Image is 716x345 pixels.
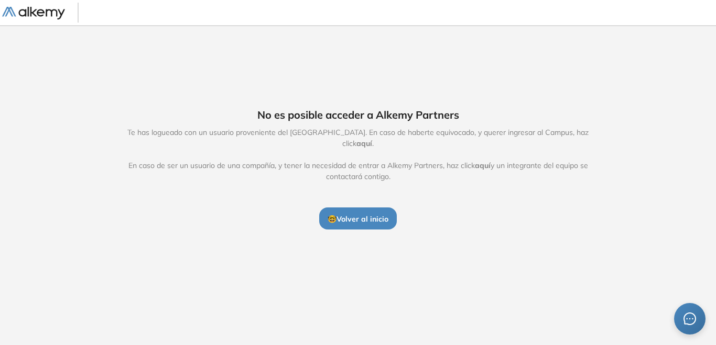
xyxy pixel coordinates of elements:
[684,312,696,325] span: message
[116,127,600,182] span: Te has logueado con un usuario proveniente del [GEOGRAPHIC_DATA]. En caso de haberte equivocado, ...
[356,139,372,148] span: aquí
[475,161,491,170] span: aquí
[2,7,65,20] img: Logo
[257,107,459,123] span: No es posible acceder a Alkemy Partners
[319,207,397,229] button: 🤓Volver al inicio
[328,214,388,224] span: 🤓 Volver al inicio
